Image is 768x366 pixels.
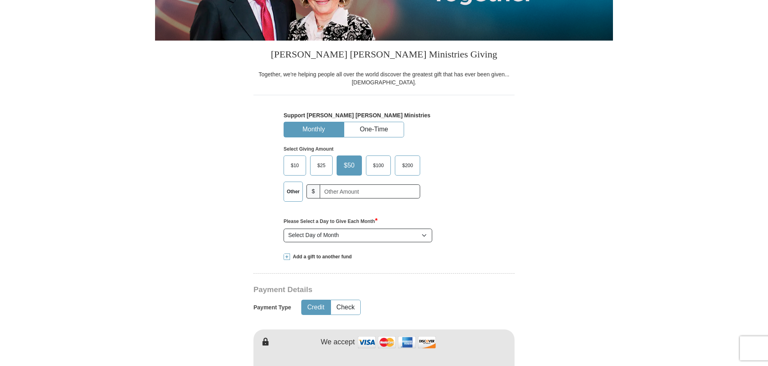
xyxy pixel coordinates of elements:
[253,41,515,70] h3: [PERSON_NAME] [PERSON_NAME] Ministries Giving
[253,304,291,311] h5: Payment Type
[321,338,355,347] h4: We accept
[344,122,404,137] button: One-Time
[253,70,515,86] div: Together, we're helping people all over the world discover the greatest gift that has ever been g...
[253,285,458,294] h3: Payment Details
[284,146,333,152] strong: Select Giving Amount
[357,333,437,351] img: credit cards accepted
[331,300,360,315] button: Check
[313,159,329,172] span: $25
[287,159,303,172] span: $10
[284,122,343,137] button: Monthly
[340,159,359,172] span: $50
[369,159,388,172] span: $100
[302,300,330,315] button: Credit
[284,112,484,119] h5: Support [PERSON_NAME] [PERSON_NAME] Ministries
[284,219,378,224] strong: Please Select a Day to Give Each Month
[398,159,417,172] span: $200
[290,254,352,260] span: Add a gift to another fund
[306,184,320,198] span: $
[284,182,302,201] label: Other
[320,184,420,198] input: Other Amount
